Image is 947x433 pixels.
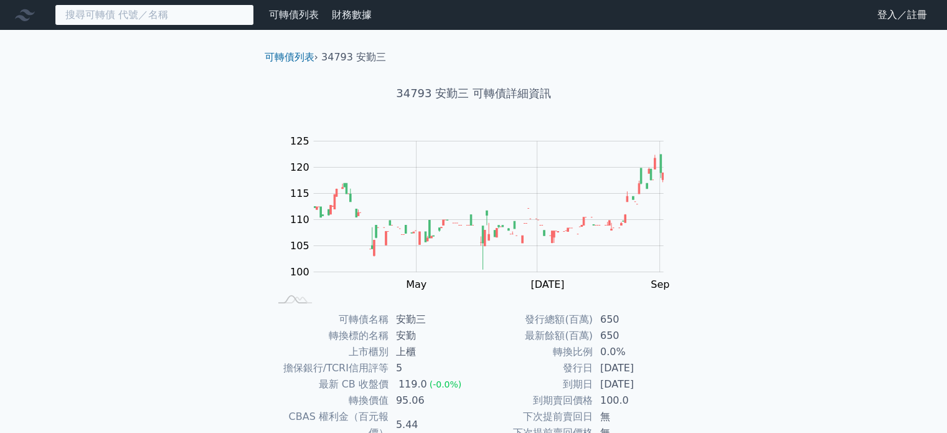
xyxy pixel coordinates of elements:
g: Chart [283,135,682,290]
tspan: [DATE] [530,278,564,290]
td: 下次提前賣回日 [474,409,593,425]
td: 上櫃 [389,344,474,360]
tspan: 110 [290,214,309,226]
li: 34793 安勤三 [321,50,386,65]
td: 95.06 [389,393,474,409]
a: 登入／註冊 [867,5,937,25]
td: 到期賣回價格 [474,393,593,409]
td: 發行總額(百萬) [474,312,593,328]
td: 到期日 [474,376,593,393]
td: [DATE] [593,376,678,393]
input: 搜尋可轉債 代號／名稱 [55,4,254,26]
td: 轉換比例 [474,344,593,360]
td: [DATE] [593,360,678,376]
tspan: 125 [290,135,309,147]
td: 650 [593,328,678,344]
div: 119.0 [396,376,430,393]
td: 最新餘額(百萬) [474,328,593,344]
td: 擔保銀行/TCRI信用評等 [270,360,389,376]
td: 無 [593,409,678,425]
h1: 34793 安勤三 可轉債詳細資訊 [255,85,693,102]
span: (-0.0%) [430,379,462,389]
a: 可轉債列表 [269,9,319,21]
td: 轉換價值 [270,393,389,409]
a: 財務數據 [332,9,372,21]
td: 發行日 [474,360,593,376]
td: 100.0 [593,393,678,409]
td: 最新 CB 收盤價 [270,376,389,393]
tspan: May [406,278,426,290]
td: 安勤三 [389,312,474,328]
td: 0.0% [593,344,678,360]
td: 可轉債名稱 [270,312,389,328]
tspan: 115 [290,188,309,199]
tspan: 120 [290,161,309,173]
td: 650 [593,312,678,328]
td: 上市櫃別 [270,344,389,360]
td: 安勤 [389,328,474,344]
tspan: Sep [651,278,669,290]
li: › [265,50,318,65]
td: 轉換標的名稱 [270,328,389,344]
tspan: 100 [290,266,309,278]
td: 5 [389,360,474,376]
tspan: 105 [290,240,309,252]
a: 可轉債列表 [265,51,314,63]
